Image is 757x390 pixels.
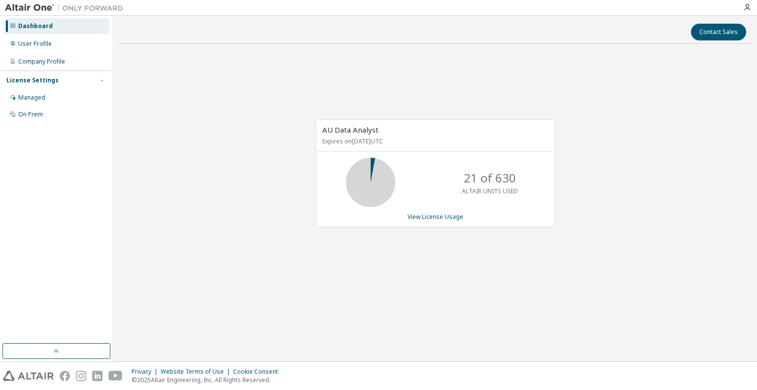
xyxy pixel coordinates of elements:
div: Privacy [132,368,161,376]
span: AU Data Analyst [322,125,378,135]
img: Altair One [5,3,128,13]
p: 21 of 630 [464,170,516,186]
a: View License Usage [408,213,463,221]
img: altair_logo.svg [3,371,54,381]
p: © 2025 Altair Engineering, Inc. All Rights Reserved. [132,376,284,384]
img: linkedin.svg [92,371,103,381]
div: Website Terms of Use [161,368,233,376]
div: User Profile [18,40,52,48]
p: Expires on [DATE] UTC [322,137,546,145]
div: On Prem [18,110,43,118]
button: Contact Sales [691,24,746,40]
img: facebook.svg [60,371,70,381]
div: License Settings [6,76,59,84]
div: Cookie Consent [233,368,284,376]
div: Managed [18,94,45,102]
div: Company Profile [18,58,65,66]
img: youtube.svg [108,371,123,381]
p: ALTAIR UNITS USED [462,187,518,195]
div: Dashboard [18,22,53,30]
img: instagram.svg [76,371,86,381]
